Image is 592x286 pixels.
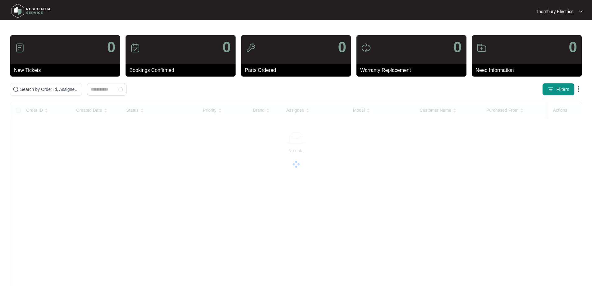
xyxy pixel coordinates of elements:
p: Need Information [476,67,582,74]
img: search-icon [13,86,19,92]
p: Parts Ordered [245,67,351,74]
p: Warranty Replacement [360,67,466,74]
img: icon [477,43,487,53]
span: Filters [556,86,569,93]
p: Bookings Confirmed [129,67,235,74]
p: New Tickets [14,67,120,74]
input: Search by Order Id, Assignee Name, Customer Name, Brand and Model [20,86,79,93]
p: 0 [223,40,231,55]
p: Thornbury Electrics [536,8,573,15]
button: filter iconFilters [542,83,575,96]
img: dropdown arrow [579,10,583,13]
img: residentia service logo [9,2,53,20]
img: filter icon [548,86,554,92]
img: icon [130,43,140,53]
p: 0 [569,40,577,55]
img: dropdown arrow [575,85,582,93]
img: icon [15,43,25,53]
img: icon [361,43,371,53]
p: 0 [107,40,116,55]
img: icon [246,43,256,53]
p: 0 [453,40,462,55]
p: 0 [338,40,346,55]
